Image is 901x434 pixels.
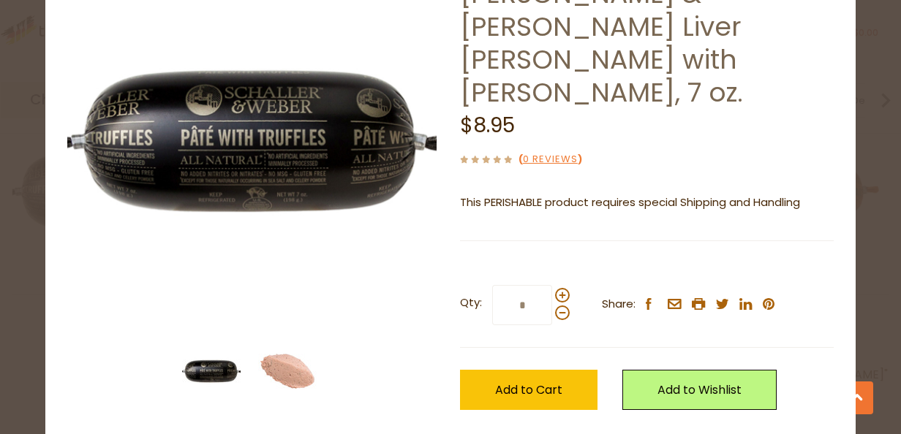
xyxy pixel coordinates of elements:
li: We will ship this product in heat-protective packaging and ice. [474,223,834,241]
span: Share: [602,295,636,313]
p: This PERISHABLE product requires special Shipping and Handling [460,194,834,212]
a: Add to Wishlist [622,370,777,410]
img: Schaller & Weber Liver Pate with Truffles, 7 oz. [182,342,241,400]
img: Schaller & Weber Liver Pate with Truffles, 7 oz. [258,342,317,400]
input: Qty: [492,285,552,325]
button: Add to Cart [460,370,597,410]
span: $8.95 [460,111,515,140]
strong: Qty: [460,294,482,312]
span: ( ) [519,152,582,166]
span: Add to Cart [495,381,562,398]
a: 0 Reviews [523,152,578,167]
